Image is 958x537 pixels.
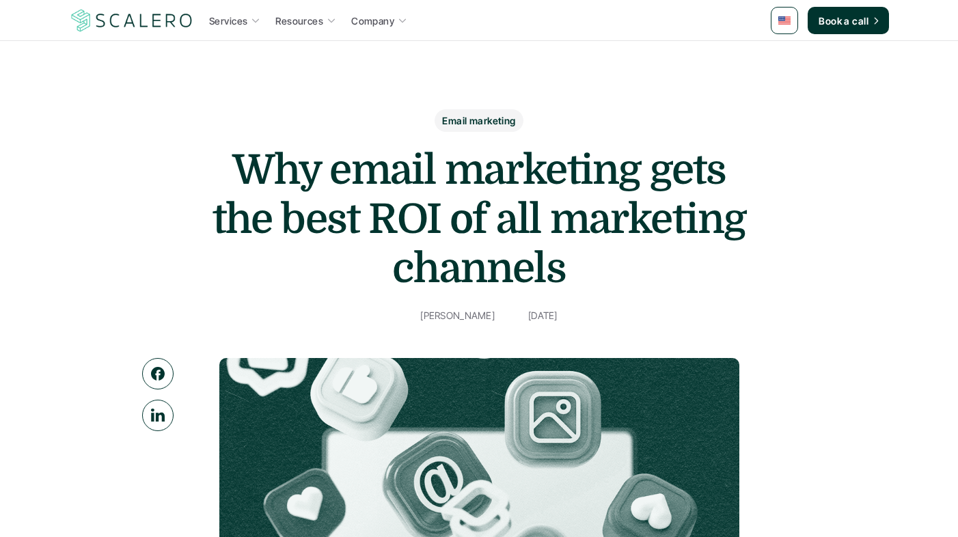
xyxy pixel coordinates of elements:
p: Email marketing [442,113,515,128]
p: Company [351,14,394,28]
p: [DATE] [528,307,558,324]
p: Book a call [819,14,868,28]
p: [PERSON_NAME] [420,307,495,324]
h1: Why email marketing gets the best ROI of all marketing channels [206,146,752,293]
a: Book a call [808,7,889,34]
p: Services [209,14,247,28]
img: Scalero company logo [69,8,195,33]
p: Resources [275,14,323,28]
